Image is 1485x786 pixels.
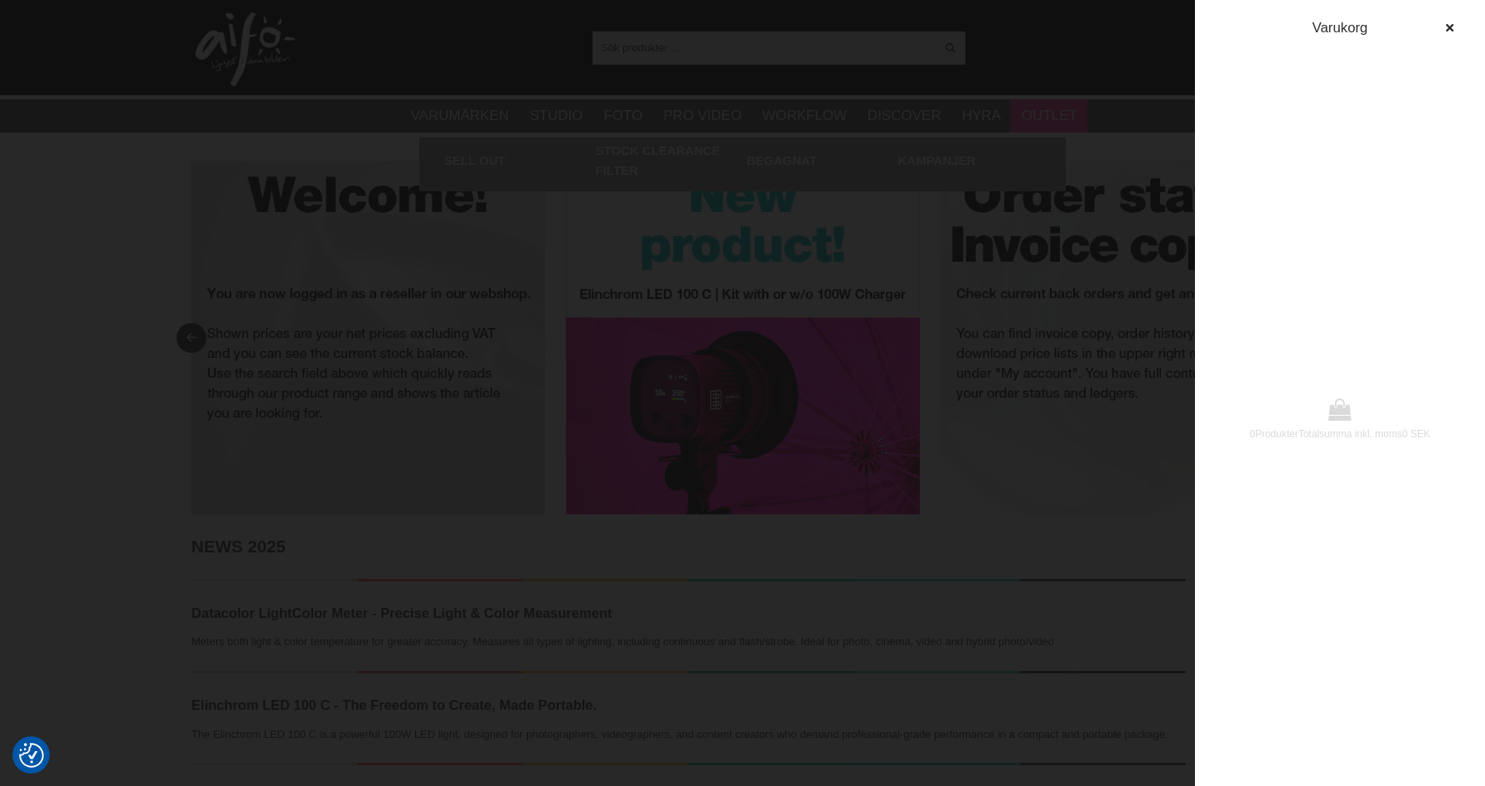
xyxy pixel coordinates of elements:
[1255,428,1299,440] span: Produkter
[1402,428,1430,440] span: 0 SEK
[1299,428,1402,440] span: Totalsumma inkl. moms
[1250,428,1255,440] span: 0
[19,740,44,770] button: Samtyckesinställningar
[19,743,44,768] img: Revisit consent button
[1313,20,1368,36] span: Varukorg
